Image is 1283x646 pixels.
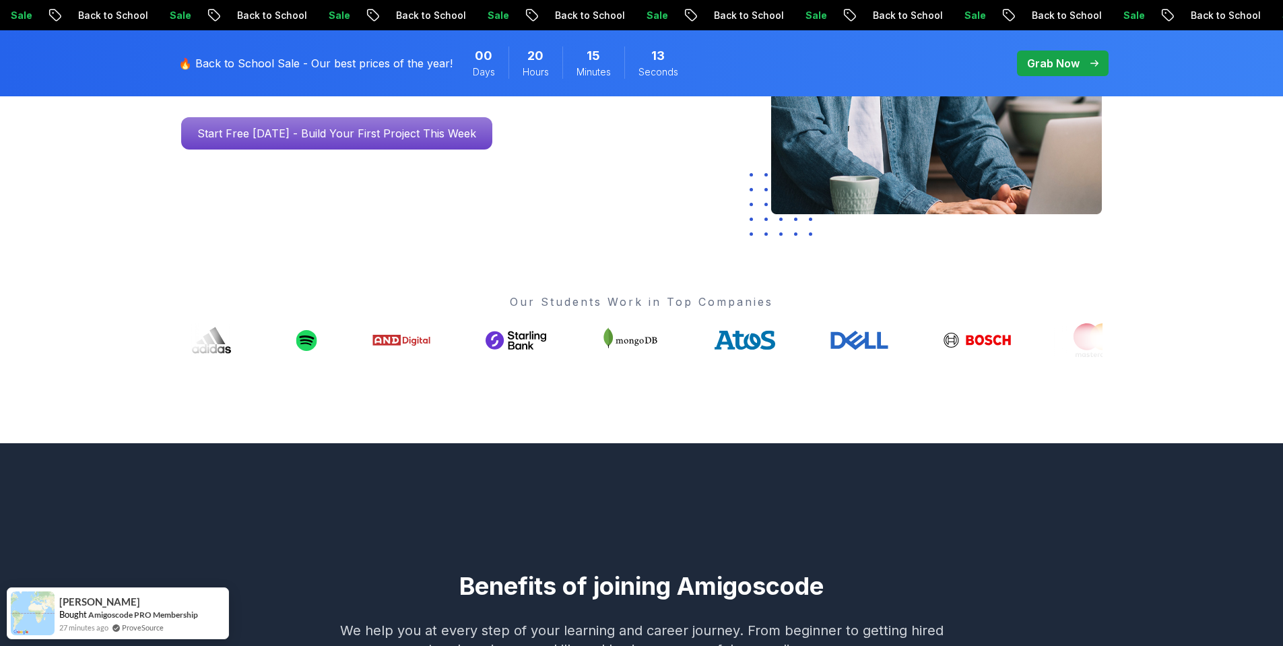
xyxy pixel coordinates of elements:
[158,9,201,22] p: Sale
[317,9,360,22] p: Sale
[473,65,495,79] span: Days
[527,46,544,65] span: 20 Hours
[587,46,600,65] span: 15 Minutes
[11,591,55,635] img: provesource social proof notification image
[1027,55,1080,71] p: Grab Now
[475,9,519,22] p: Sale
[181,117,492,150] a: Start Free [DATE] - Build Your First Project This Week
[638,65,678,79] span: Seconds
[384,9,475,22] p: Back to School
[225,9,317,22] p: Back to School
[59,596,140,608] span: [PERSON_NAME]
[861,9,952,22] p: Back to School
[523,65,549,79] span: Hours
[178,55,453,71] p: 🔥 Back to School Sale - Our best prices of the year!
[1179,9,1270,22] p: Back to School
[88,610,198,620] a: Amigoscode PRO Membership
[59,622,108,633] span: 27 minutes ago
[793,9,836,22] p: Sale
[170,573,1113,600] h2: Benefits of joining Amigoscode
[702,9,793,22] p: Back to School
[634,9,678,22] p: Sale
[651,46,665,65] span: 13 Seconds
[66,9,158,22] p: Back to School
[1020,9,1111,22] p: Back to School
[952,9,995,22] p: Sale
[181,294,1103,310] p: Our Students Work in Top Companies
[59,609,87,620] span: Bought
[122,622,164,633] a: ProveSource
[577,65,611,79] span: Minutes
[543,9,634,22] p: Back to School
[1111,9,1154,22] p: Sale
[475,46,492,65] span: 0 Days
